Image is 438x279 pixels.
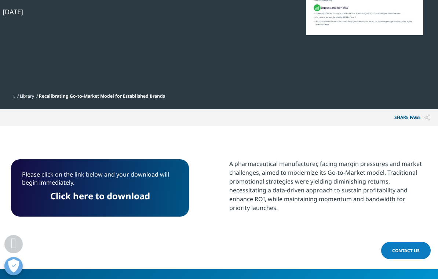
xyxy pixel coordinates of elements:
[424,115,430,121] img: Share PAGE
[50,190,150,202] a: Click here to download
[229,159,427,218] p: A pharmaceutical manufacturer, facing margin pressures and market challenges, aimed to modernize ...
[392,247,420,254] span: Contact Us
[389,109,435,126] button: Share PAGEShare PAGE
[20,93,34,99] a: Library
[39,93,165,99] span: Recalibrating Go-to-Market Model for Established Brands
[22,170,178,192] p: Please click on the link below and your download will begin immediately.
[4,257,23,275] button: Open Preferences
[389,109,435,126] p: Share PAGE
[3,7,254,16] div: [DATE]
[381,242,431,259] a: Contact Us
